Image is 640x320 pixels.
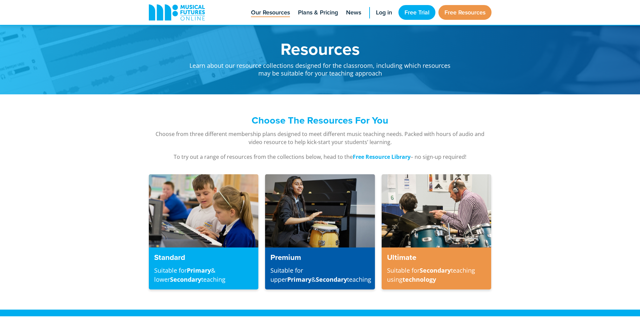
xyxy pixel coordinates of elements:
span: News [346,8,361,17]
p: Choose from three different membership plans designed to meet different music teaching needs. Pac... [149,130,492,146]
span: Our Resources [251,8,290,17]
strong: Primary [187,266,211,274]
h1: Resources [189,40,451,57]
strong: Secondary [316,275,347,283]
a: Ultimate Suitable forSecondaryteaching usingtechnology [382,174,491,289]
p: Suitable for teaching using [387,266,486,284]
p: To try out a range of resources from the collections below, head to the – no sign-up required! [149,153,492,161]
a: Free Trial [398,5,435,20]
strong: Secondary [170,275,201,283]
h4: Standard [154,253,253,262]
a: Free Resource Library [353,153,411,161]
a: Free Resources [438,5,492,20]
a: Premium Suitable for upperPrimary&Secondaryteaching [265,174,375,289]
strong: Primary [287,275,311,283]
strong: Choose The Resources For You [252,113,388,127]
p: Suitable for upper & teaching [270,266,369,284]
p: Learn about our resource collections designed for the classroom, including which resources may be... [189,57,451,78]
h4: Ultimate [387,253,486,262]
h4: Premium [270,253,369,262]
strong: technology [402,275,436,283]
strong: Secondary [420,266,451,274]
p: Suitable for & lower teaching [154,266,253,284]
a: Standard Suitable forPrimary& lowerSecondaryteaching [149,174,258,289]
span: Plans & Pricing [298,8,338,17]
span: Log in [376,8,392,17]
